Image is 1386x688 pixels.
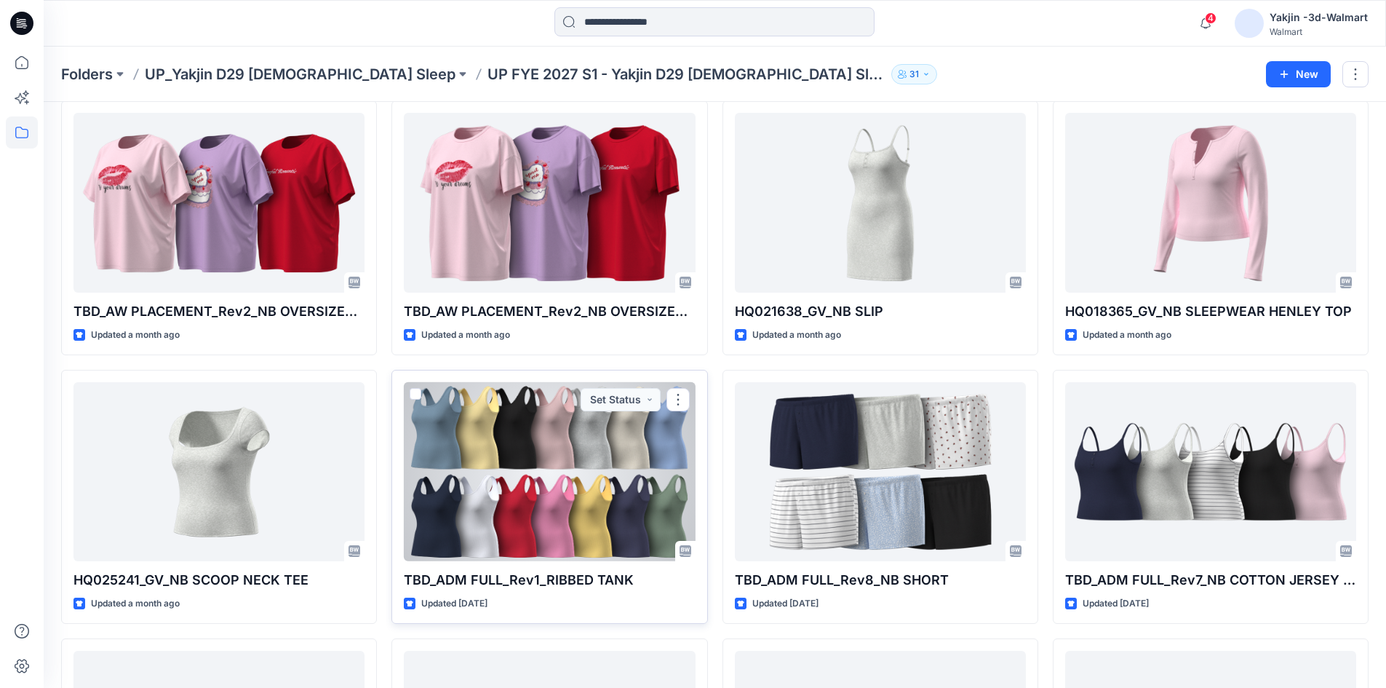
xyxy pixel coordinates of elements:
[404,570,695,590] p: TBD_ADM FULL_Rev1_RIBBED TANK
[752,596,819,612] p: Updated [DATE]
[1205,12,1216,24] span: 4
[1065,113,1356,293] a: HQ018365_GV_NB SLEEPWEAR HENLEY TOP
[735,301,1026,322] p: HQ021638_GV_NB SLIP
[735,382,1026,562] a: TBD_ADM FULL_Rev8_NB SHORT
[487,64,885,84] p: UP FYE 2027 S1 - Yakjin D29 [DEMOGRAPHIC_DATA] Sleepwear
[909,66,919,82] p: 31
[404,382,695,562] a: TBD_ADM FULL_Rev1_RIBBED TANK
[891,64,937,84] button: 31
[752,328,841,343] p: Updated a month ago
[1083,596,1149,612] p: Updated [DATE]
[61,64,113,84] a: Folders
[73,382,365,562] a: HQ025241_GV_NB SCOOP NECK TEE
[73,113,365,293] a: TBD_AW PLACEMENT_Rev2_NB OVERSIZED T-SHIRT PLUS
[1065,301,1356,322] p: HQ018365_GV_NB SLEEPWEAR HENLEY TOP
[1235,9,1264,38] img: avatar
[91,328,180,343] p: Updated a month ago
[1270,26,1368,37] div: Walmart
[735,570,1026,590] p: TBD_ADM FULL_Rev8_NB SHORT
[404,113,695,293] a: TBD_AW PLACEMENT_Rev2_NB OVERSIZED T-SHIRT
[73,570,365,590] p: HQ025241_GV_NB SCOOP NECK TEE
[735,113,1026,293] a: HQ021638_GV_NB SLIP
[1065,570,1356,590] p: TBD_ADM FULL_Rev7_NB COTTON JERSEY CAMI
[1266,61,1331,87] button: New
[1270,9,1368,26] div: Yakjin -3d-Walmart
[404,301,695,322] p: TBD_AW PLACEMENT_Rev2_NB OVERSIZED T-SHIRT
[421,596,487,612] p: Updated [DATE]
[1083,328,1171,343] p: Updated a month ago
[1065,382,1356,562] a: TBD_ADM FULL_Rev7_NB COTTON JERSEY CAMI
[421,328,510,343] p: Updated a month ago
[91,596,180,612] p: Updated a month ago
[145,64,455,84] a: UP_Yakjin D29 [DEMOGRAPHIC_DATA] Sleep
[73,301,365,322] p: TBD_AW PLACEMENT_Rev2_NB OVERSIZED T-SHIRT PLUS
